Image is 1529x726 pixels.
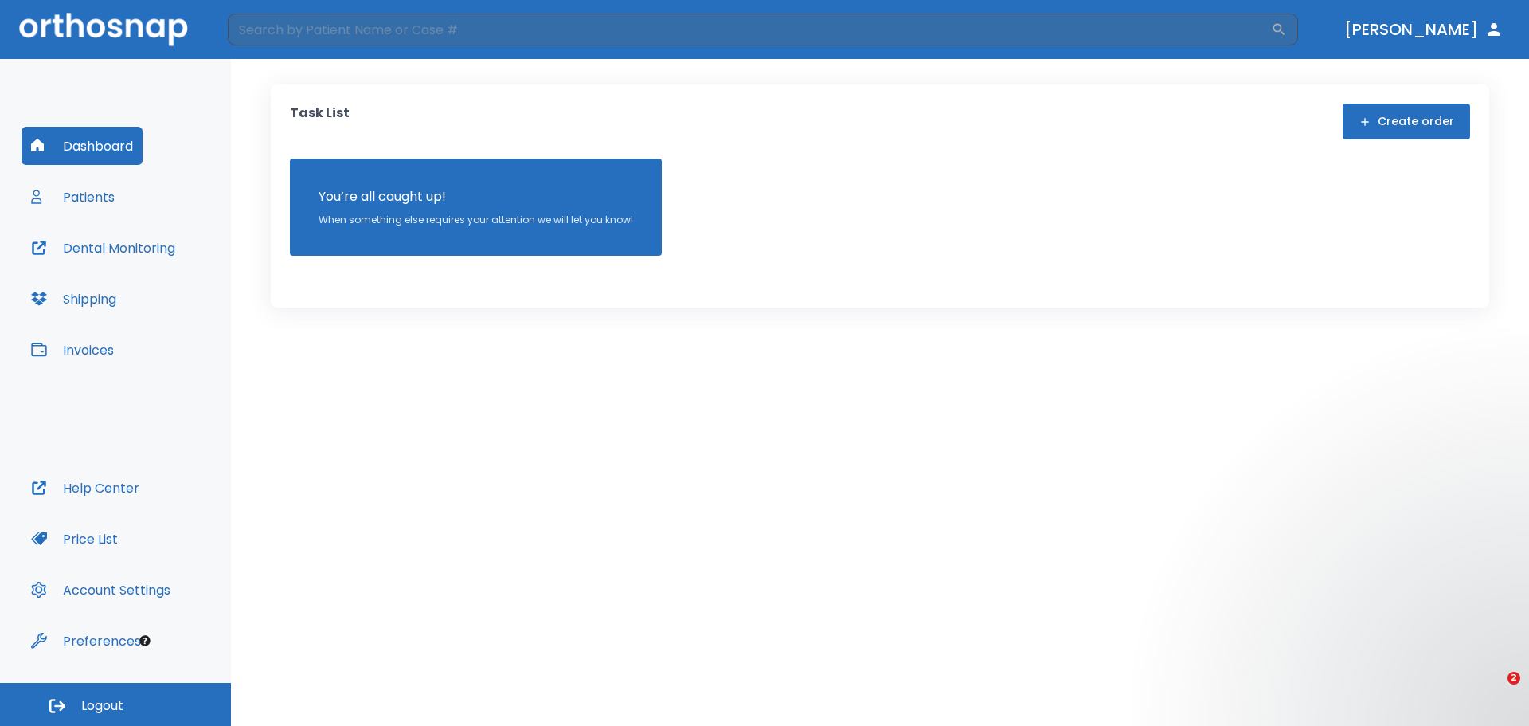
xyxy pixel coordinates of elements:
[1507,672,1520,685] span: 2
[22,331,123,369] button: Invoices
[1338,15,1510,44] button: [PERSON_NAME]
[22,571,180,609] button: Account Settings
[22,178,124,216] button: Patients
[22,229,185,267] button: Dental Monitoring
[81,697,123,715] span: Logout
[22,469,149,507] button: Help Center
[22,520,127,558] button: Price List
[1475,672,1513,710] iframe: Intercom live chat
[319,187,633,206] p: You’re all caught up!
[22,622,151,660] button: Preferences
[22,280,126,318] button: Shipping
[228,14,1271,45] input: Search by Patient Name or Case #
[22,127,143,165] button: Dashboard
[319,213,633,227] p: When something else requires your attention we will let you know!
[290,104,350,139] p: Task List
[138,634,152,648] div: Tooltip anchor
[1343,104,1470,139] button: Create order
[19,13,188,45] img: Orthosnap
